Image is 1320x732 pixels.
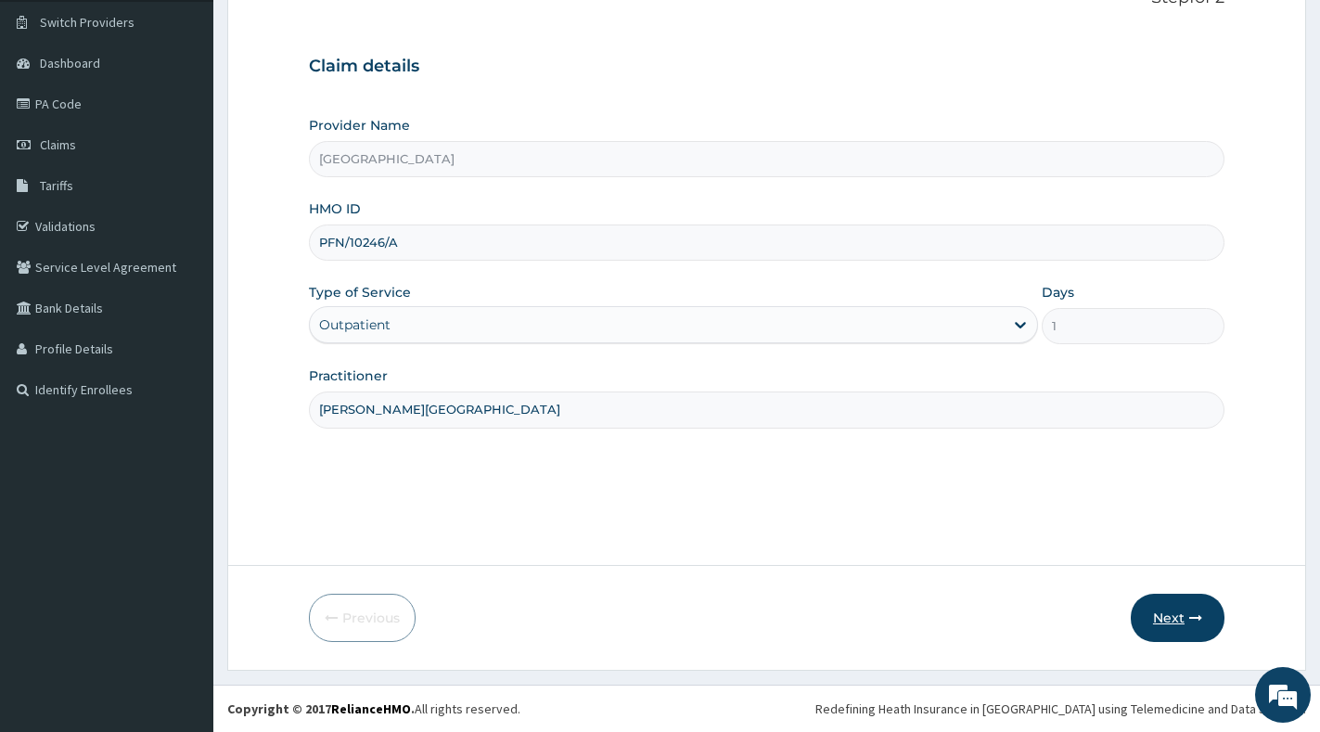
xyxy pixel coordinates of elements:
label: Days [1042,283,1074,302]
span: Dashboard [40,55,100,71]
footer: All rights reserved. [213,685,1320,732]
div: Minimize live chat window [304,9,349,54]
label: HMO ID [309,199,361,218]
a: RelianceHMO [331,700,411,717]
textarea: Type your message and hit 'Enter' [9,507,353,571]
span: Switch Providers [40,14,135,31]
div: Chat with us now [96,104,312,128]
input: Enter Name [309,392,1224,428]
label: Provider Name [309,116,410,135]
span: Tariffs [40,177,73,194]
button: Previous [309,594,416,642]
span: Claims [40,136,76,153]
label: Practitioner [309,366,388,385]
label: Type of Service [309,283,411,302]
strong: Copyright © 2017 . [227,700,415,717]
input: Enter HMO ID [309,225,1224,261]
button: Next [1131,594,1224,642]
img: d_794563401_company_1708531726252_794563401 [34,93,75,139]
div: Outpatient [319,315,391,334]
h3: Claim details [309,57,1224,77]
span: We're online! [108,234,256,421]
div: Redefining Heath Insurance in [GEOGRAPHIC_DATA] using Telemedicine and Data Science! [815,700,1306,718]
